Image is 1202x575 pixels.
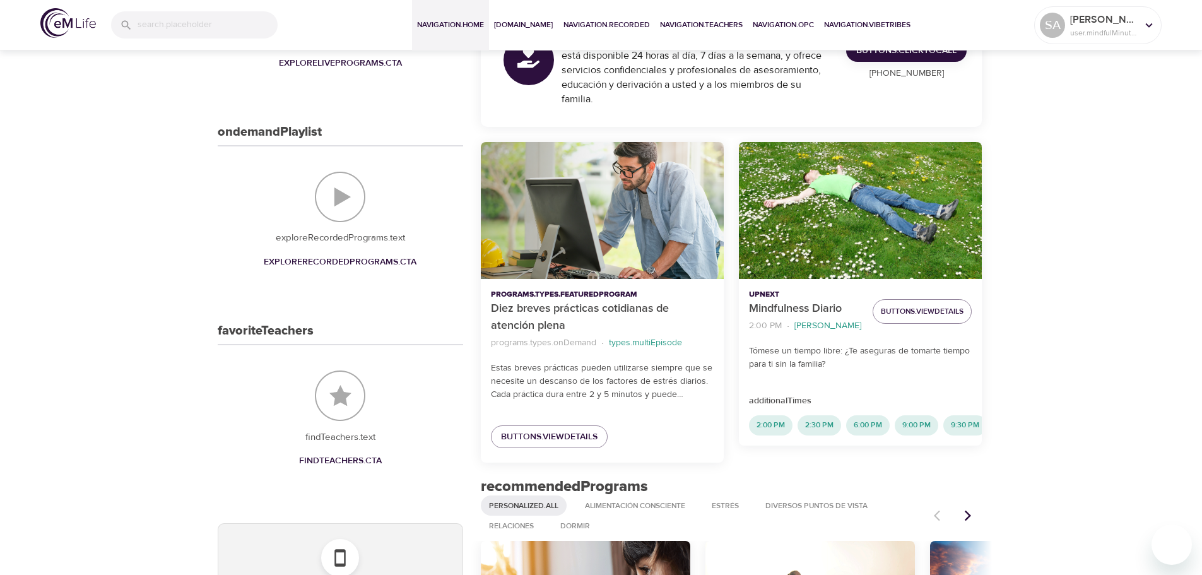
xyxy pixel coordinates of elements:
[846,415,890,436] div: 6:00 PM
[846,420,890,430] span: 6:00 PM
[491,335,714,352] nav: breadcrumb
[943,415,987,436] div: 9:30 PM
[758,501,875,511] span: Diversos puntos de vista
[943,420,987,430] span: 9:30 PM
[856,43,957,59] span: buttons.clickToCall
[494,18,553,32] span: [DOMAIN_NAME]
[895,415,938,436] div: 9:00 PM
[1152,525,1192,565] iframe: Botón para iniciar la ventana de mensajería
[299,453,382,469] span: findTeachers.cta
[577,501,693,511] span: Alimentación consciente
[481,495,567,516] div: personalized.all
[552,516,598,536] div: Dormir
[749,415,792,436] div: 2:00 PM
[749,317,863,335] nav: breadcrumb
[481,142,724,279] button: Diez breves prácticas cotidianas de atención plena
[501,429,598,445] span: buttons.viewDetails
[873,299,972,324] button: buttons.viewDetails
[491,300,714,335] p: Diez breves prácticas cotidianas de atención plena
[660,18,743,32] span: navigation.teachers
[601,335,604,352] li: ·
[881,305,963,318] span: buttons.viewDetails
[274,52,407,75] a: exploreLivePrograms.cta
[749,420,792,430] span: 2:00 PM
[798,420,841,430] span: 2:30 PM
[749,394,972,408] p: additionalTimes
[749,319,782,333] p: 2:00 PM
[753,18,814,32] span: navigation.opc
[749,300,863,317] p: Mindfulness Diario
[315,370,365,421] img: favoriteTeachers
[1040,13,1065,38] div: SA
[704,501,746,511] span: Estrés
[243,231,438,246] p: exploreRecordedPrograms.text
[846,39,967,62] a: buttons.clickToCall
[954,502,982,530] button: labels.nextItems
[264,254,416,270] span: exploreRecordedPrograms.cta
[563,18,650,32] span: navigation.recorded
[481,521,541,531] span: Relaciones
[138,11,278,39] input: search.placeholder
[218,324,314,338] h3: favoriteTeachers
[562,35,832,107] div: El Programa de Asistencia al Empleado (EAP) es gratuito, está disponible 24 horas al día, 7 días ...
[417,18,484,32] span: navigation.home
[609,336,682,350] p: types.multiEpisode
[704,495,747,516] div: Estrés
[553,521,598,531] span: Dormir
[279,56,402,71] span: exploreLivePrograms.cta
[749,289,863,300] p: upNext
[739,142,982,279] button: Mindfulness Diario
[481,501,566,511] span: personalized.all
[787,317,789,335] li: ·
[749,345,972,371] p: Tómese un tiempo libre: ¿Te aseguras de tomarte tiempo para ti sin la familia?
[895,420,938,430] span: 9:00 PM
[491,362,714,401] p: Estas breves prácticas pueden utilizarse siempre que se necesite un descanso de los factores de e...
[481,516,542,536] div: Relaciones
[491,425,608,449] a: buttons.viewDetails
[259,251,421,274] a: exploreRecordedPrograms.cta
[491,336,596,350] p: programs.types.onDemand
[243,430,438,445] p: findTeachers.text
[315,172,365,222] img: ondemandPlaylist
[294,449,387,473] a: findTeachers.cta
[218,125,322,139] h3: ondemandPlaylist
[481,478,982,496] h2: recommendedPrograms
[40,8,96,38] img: logo
[798,415,841,436] div: 2:30 PM
[794,319,861,333] p: [PERSON_NAME]
[1070,27,1137,39] p: user.mindfulMinutes
[1070,12,1137,27] p: [PERSON_NAME]
[577,495,693,516] div: Alimentación consciente
[491,289,714,300] p: programs.types.featuredProgram
[757,495,876,516] div: Diversos puntos de vista
[824,18,910,32] span: navigation.vibetribes
[846,67,967,80] p: [PHONE_NUMBER]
